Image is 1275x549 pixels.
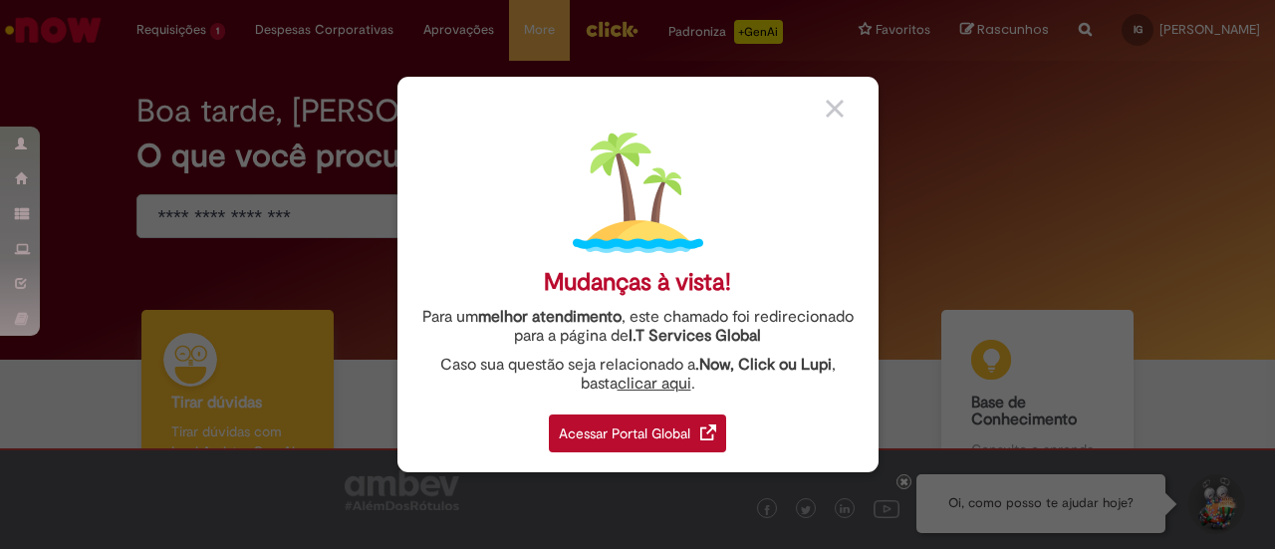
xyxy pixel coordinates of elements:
[478,307,622,327] strong: melhor atendimento
[412,308,864,346] div: Para um , este chamado foi redirecionado para a página de
[412,356,864,394] div: Caso sua questão seja relacionado a , basta .
[618,363,691,394] a: clicar aqui
[573,128,703,258] img: island.png
[629,315,761,346] a: I.T Services Global
[826,100,844,118] img: close_button_grey.png
[549,414,726,452] div: Acessar Portal Global
[695,355,832,375] strong: .Now, Click ou Lupi
[544,268,731,297] div: Mudanças à vista!
[700,424,716,440] img: redirect_link.png
[549,404,726,452] a: Acessar Portal Global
